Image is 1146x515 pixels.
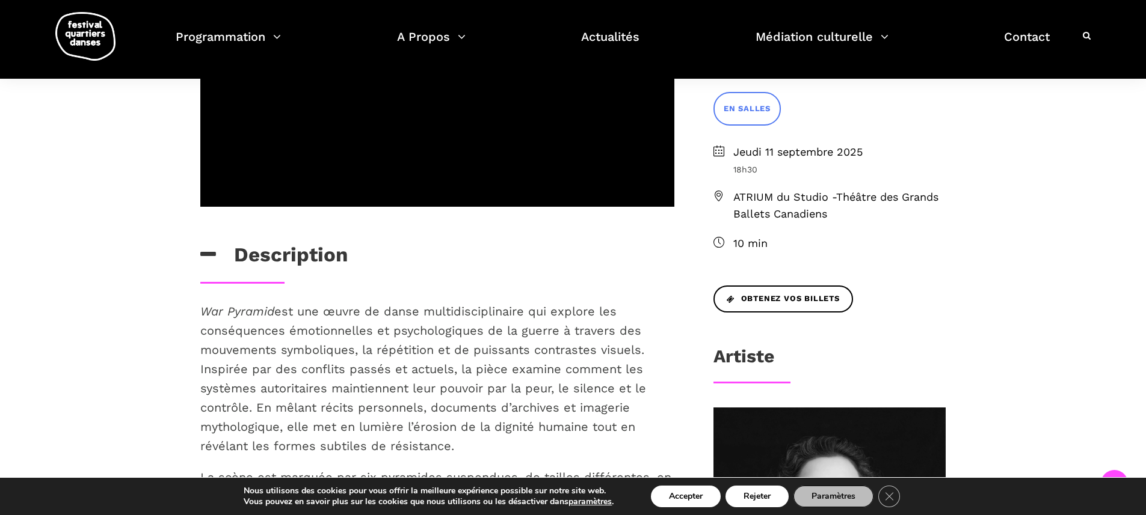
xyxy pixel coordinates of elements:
[725,486,789,507] button: Rejeter
[568,496,612,507] button: paramètres
[733,189,946,224] span: ATRIUM du Studio -Théâtre des Grands Ballets Canadiens
[200,243,348,273] h3: Description
[200,302,674,456] p: est une œuvre de danse multidisciplinaire qui explore les conséquences émotionnelles et psycholog...
[651,486,721,507] button: Accepter
[793,486,873,507] button: Paramètres
[244,486,614,496] p: Nous utilisons des cookies pour vous offrir la meilleure expérience possible sur notre site web.
[397,26,466,62] a: A Propos
[176,26,281,62] a: Programmation
[724,103,771,115] span: EN SALLES
[733,144,946,161] span: Jeudi 11 septembre 2025
[55,12,116,61] img: logo-fqd-med
[1004,26,1050,62] a: Contact
[733,235,946,252] span: 10 min
[727,293,840,305] span: Obtenez vos billets
[200,304,274,318] em: War Pyramid
[713,92,781,125] a: EN SALLES
[581,26,639,62] a: Actualités
[244,496,614,507] p: Vous pouvez en savoir plus sur les cookies que nous utilisons ou les désactiver dans .
[733,163,946,176] span: 18h30
[713,346,774,376] h3: Artiste
[756,26,889,62] a: Médiation culturelle
[713,285,853,312] a: Obtenez vos billets
[878,486,900,507] button: Close GDPR Cookie Banner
